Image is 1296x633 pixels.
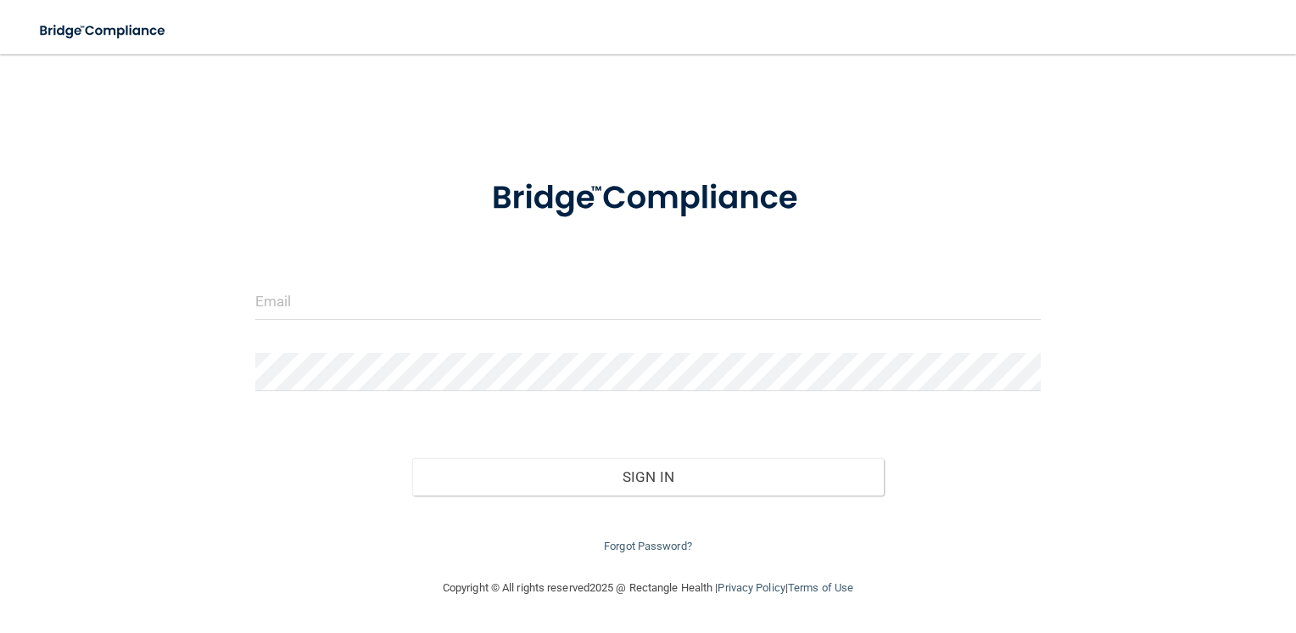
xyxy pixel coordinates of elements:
input: Email [255,282,1042,320]
img: bridge_compliance_login_screen.278c3ca4.svg [458,156,838,241]
button: Sign In [412,458,884,496]
a: Privacy Policy [718,581,785,594]
a: Terms of Use [788,581,853,594]
a: Forgot Password? [604,540,692,552]
img: bridge_compliance_login_screen.278c3ca4.svg [25,14,182,48]
div: Copyright © All rights reserved 2025 @ Rectangle Health | | [338,561,958,615]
